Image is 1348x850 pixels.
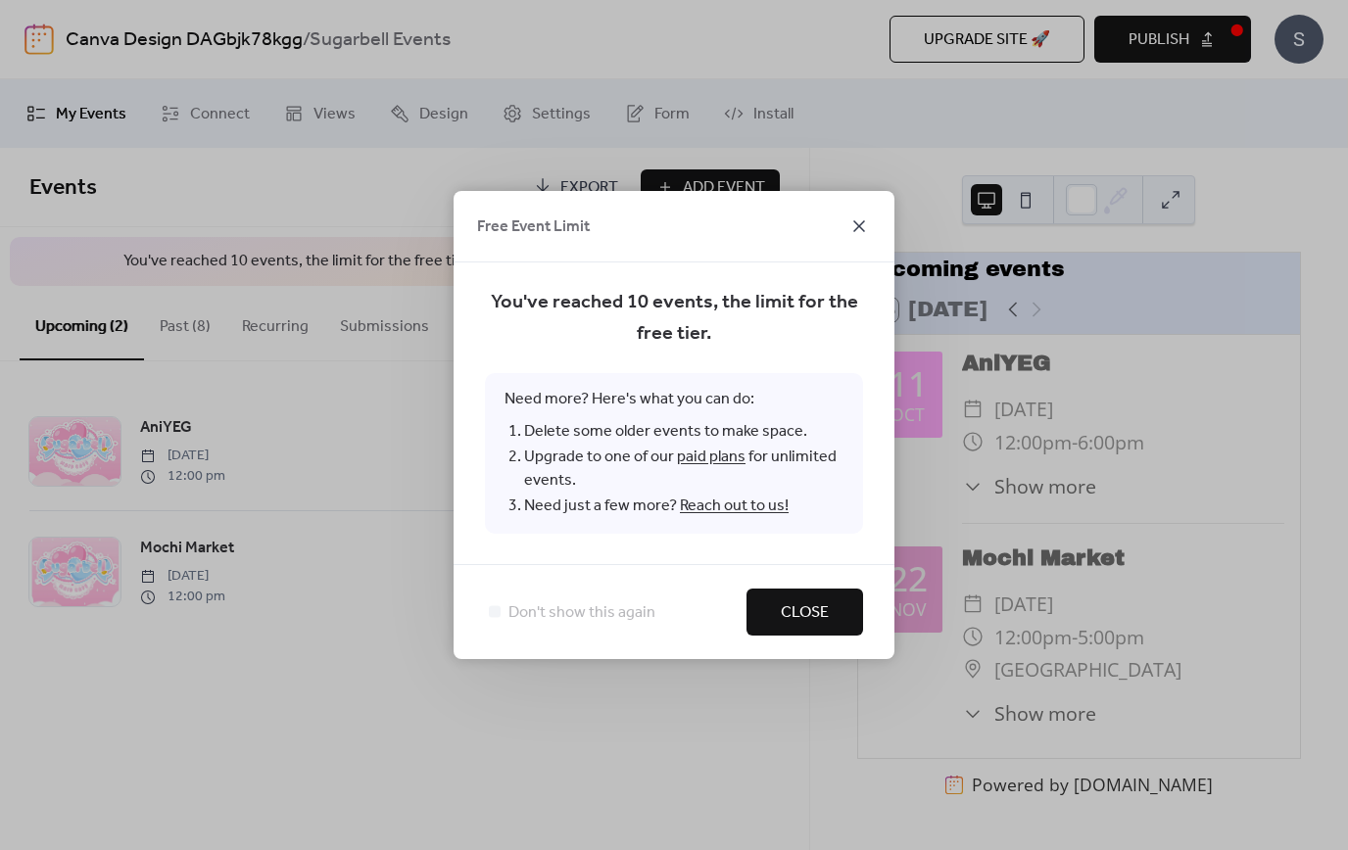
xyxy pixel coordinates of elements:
li: Upgrade to one of our for unlimited events. [524,445,843,494]
a: Reach out to us! [680,491,789,521]
span: You've reached 10 events, the limit for the free tier. [485,287,863,350]
span: Close [781,601,829,625]
a: paid plans [677,442,746,472]
li: Need just a few more? [524,494,843,519]
span: Need more? Here's what you can do: [485,373,863,534]
span: Don't show this again [508,601,655,625]
li: Delete some older events to make space. [524,419,843,445]
span: Free Event Limit [477,215,590,239]
button: Close [746,589,863,636]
